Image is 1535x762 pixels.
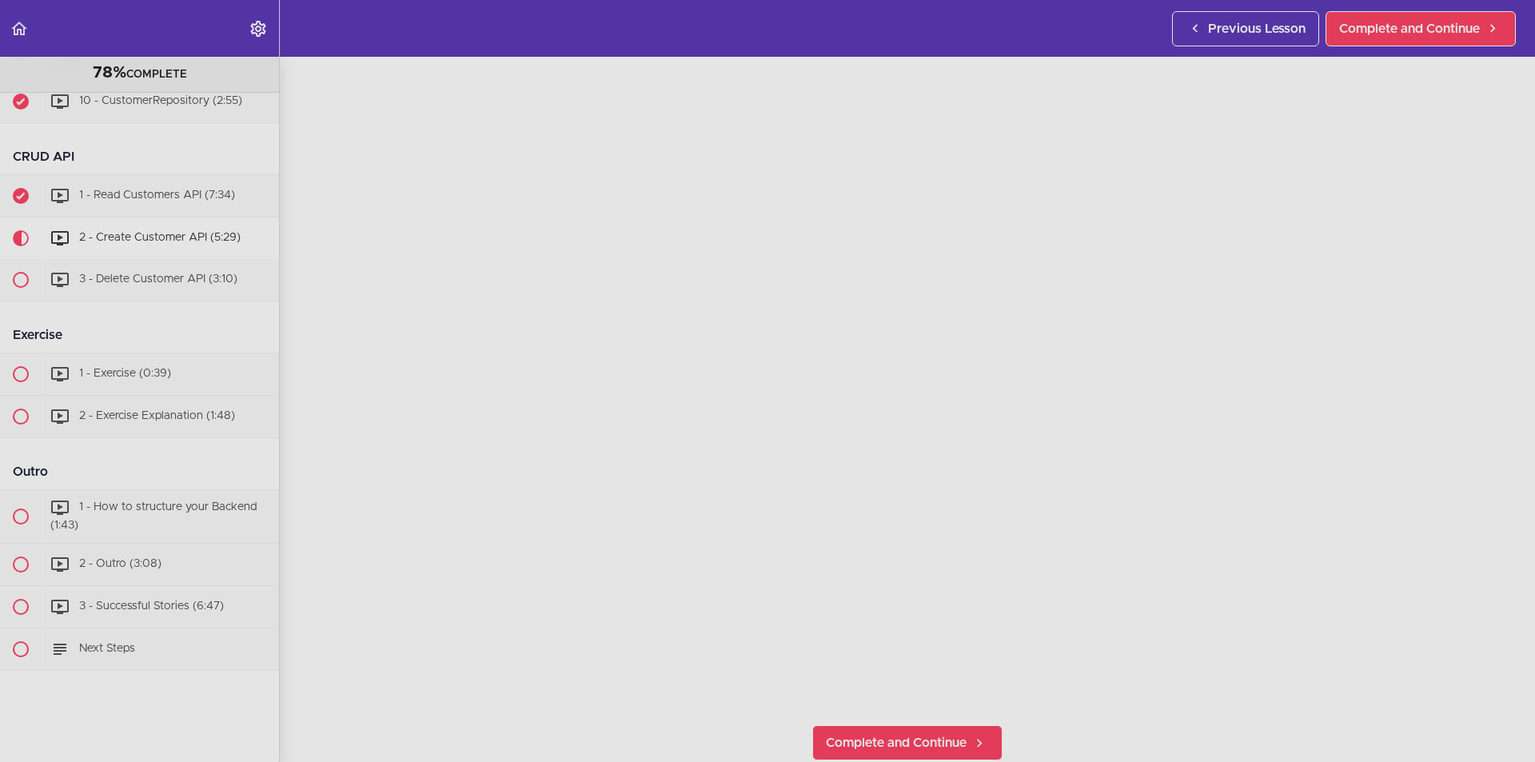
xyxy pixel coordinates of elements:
[93,65,126,81] span: 78%
[1172,11,1319,46] a: Previous Lesson
[79,643,135,654] span: Next Steps
[249,19,268,38] svg: Settings Menu
[1208,19,1306,38] span: Previous Lesson
[1339,19,1480,38] span: Complete and Continue
[312,30,1503,700] iframe: Video Player
[50,501,257,531] span: 1 - How to structure your Backend (1:43)
[826,733,967,752] span: Complete and Continue
[1326,11,1516,46] a: Complete and Continue
[10,19,29,38] svg: Back to course curriculum
[79,600,224,612] span: 3 - Successful Stories (6:47)
[79,558,161,569] span: 2 - Outro (3:08)
[79,410,235,421] span: 2 - Exercise Explanation (1:48)
[20,63,259,84] div: COMPLETE
[79,95,242,106] span: 10 - CustomerRepository (2:55)
[79,273,237,285] span: 3 - Delete Customer API (3:10)
[79,190,235,201] span: 1 - Read Customers API (7:34)
[79,232,241,243] span: 2 - Create Customer API (5:29)
[812,725,1003,760] a: Complete and Continue
[79,368,171,379] span: 1 - Exercise (0:39)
